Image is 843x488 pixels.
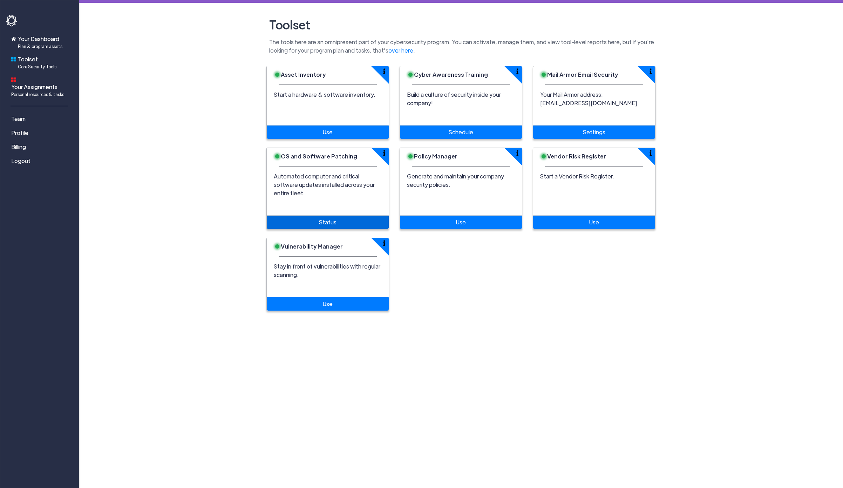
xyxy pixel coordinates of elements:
[6,154,76,168] a: Logout
[18,63,56,70] span: Core Security Tools
[11,57,16,62] img: foundations-icon.svg
[11,143,26,151] span: Billing
[6,15,18,27] img: havoc-shield-logo-white.png
[6,126,76,140] a: Profile
[723,412,843,488] iframe: Chat Widget
[516,150,518,156] img: info-icon.svg
[267,216,389,229] a: Status
[18,55,56,70] span: Toolset
[414,71,488,78] span: Cyber Awareness Training
[267,297,389,311] a: Use
[266,14,655,35] h2: Toolset
[281,152,357,160] span: OS and Software Patching
[407,90,515,107] p: Build a culture of security inside your company!
[274,262,382,279] p: Stay in front of vulnerabilities with regular scanning.
[6,73,76,100] a: Your AssignmentsPersonal resources & tasks
[383,150,385,156] img: info-icon.svg
[516,68,518,74] img: info-icon.svg
[281,71,326,78] span: Asset Inventory
[11,129,28,137] span: Profile
[11,91,64,97] span: Personal resources & tasks
[11,115,26,123] span: Team
[540,90,648,107] p: Your Mail Armor address: [EMAIL_ADDRESS][DOMAIN_NAME]
[407,172,515,189] p: Generate and maintain your company security policies.
[533,126,655,139] a: Settings
[6,32,76,52] a: Your DashboardPlan & program assets
[547,152,606,160] span: Vendor Risk Register
[540,172,648,181] p: Start a Vendor Risk Register.
[274,90,382,99] p: Start a hardware & software inventory.
[388,47,413,54] a: over here
[267,126,389,139] a: Use
[281,243,343,250] span: Vulnerability Manager
[6,140,76,154] a: Billing
[650,150,652,156] img: info-icon.svg
[11,77,16,82] img: dashboard-icon.svg
[11,83,64,97] span: Your Assignments
[650,68,652,74] img: info-icon.svg
[547,71,618,78] span: Mail Armor Email Security
[18,35,62,49] span: Your Dashboard
[18,43,62,49] span: Plan & program assets
[414,152,457,160] span: Policy Manager
[383,68,385,74] img: info-icon.svg
[11,157,30,165] span: Logout
[11,36,16,41] img: home-icon.svg
[400,216,522,229] a: Use
[266,38,655,55] p: The tools here are an omnipresent part of your cybersecurity program. You can activate, manage th...
[400,126,522,139] a: Schedule
[274,172,382,197] p: Automated computer and critical software updates installed across your entire fleet.
[6,52,76,73] a: ToolsetCore Security Tools
[6,112,76,126] a: Team
[533,216,655,229] a: Use
[383,240,385,246] img: info-icon.svg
